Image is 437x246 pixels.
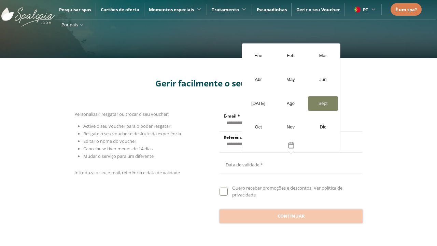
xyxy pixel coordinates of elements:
span: Active o seu voucher para o poder resgatar. [83,123,171,129]
div: Dic [308,120,338,134]
span: Resgate o seu voucher e desfrute da experiência [83,131,181,137]
div: Jun [308,72,338,87]
span: Continuar [278,213,305,220]
div: Ene [243,49,273,63]
span: Mudar o serviço para um diferente [83,153,154,159]
span: Introduza o seu e-mail, referência e data de validade [74,169,180,176]
a: Pesquisar spas [59,6,91,13]
span: Por país [61,22,78,28]
span: Personalizar, resgatar ou trocar o seu voucher: [74,111,169,117]
div: Mar [308,49,338,63]
div: [DATE] [243,96,273,111]
button: Continuar [220,209,363,223]
div: Oct [243,120,273,134]
div: May [276,72,306,87]
a: É um spa? [395,6,417,13]
div: Ago [276,96,306,111]
a: Gerir o seu Voucher [296,6,340,13]
img: ImgLogoSpalopia.BvClDcEz.svg [1,1,55,27]
div: Sept [308,96,338,111]
a: Cartões de oferta [101,6,139,13]
span: Gerir facilmente o seu voucher [155,78,282,89]
span: Quero receber promoções e descontos. [232,185,312,191]
span: Editar o nome do voucher [83,138,136,144]
span: Cancelar se tiver menos de 14 dias [83,146,153,152]
a: Escapadinhas [257,6,287,13]
div: Abr [243,72,273,87]
button: Toggle overlay [242,139,340,151]
div: Feb [276,49,306,63]
a: Ver política de privacidade [232,185,342,198]
div: Nov [276,120,306,134]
